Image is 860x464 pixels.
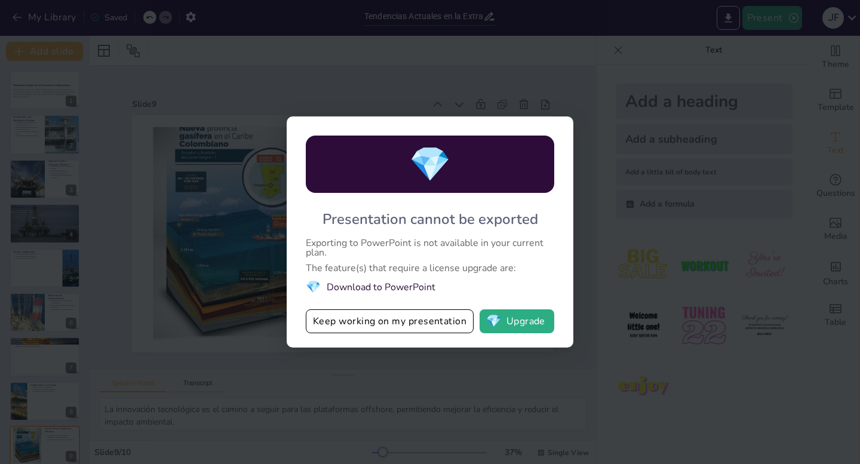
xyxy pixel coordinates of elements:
button: Keep working on my presentation [306,309,474,333]
span: diamond [306,279,321,295]
button: diamondUpgrade [480,309,554,333]
span: diamond [486,315,501,327]
div: Exporting to PowerPoint is not available in your current plan. [306,238,554,257]
div: Presentation cannot be exported [322,210,538,229]
span: diamond [409,142,451,188]
div: The feature(s) that require a license upgrade are: [306,263,554,273]
li: Download to PowerPoint [306,279,554,295]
